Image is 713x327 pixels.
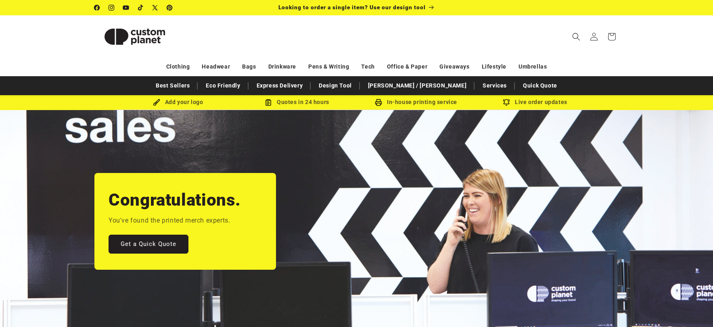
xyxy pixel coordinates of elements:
a: Design Tool [315,79,356,93]
a: Tech [361,60,374,74]
a: Quick Quote [519,79,561,93]
a: Giveaways [439,60,469,74]
a: Lifestyle [482,60,506,74]
a: Bags [242,60,256,74]
a: [PERSON_NAME] / [PERSON_NAME] [364,79,470,93]
div: Add your logo [119,97,238,107]
img: Custom Planet [94,19,175,55]
img: Order updates [503,99,510,106]
h2: Congratulations. [109,189,241,211]
div: Quotes in 24 hours [238,97,357,107]
a: Pens & Writing [308,60,349,74]
a: Services [479,79,511,93]
a: Express Delivery [253,79,307,93]
summary: Search [567,28,585,46]
a: Best Sellers [152,79,194,93]
a: Custom Planet [91,15,178,58]
a: Office & Paper [387,60,427,74]
div: In-house printing service [357,97,476,107]
a: Drinkware [268,60,296,74]
a: Umbrellas [519,60,547,74]
img: In-house printing [375,99,382,106]
a: Eco Friendly [202,79,244,93]
div: Live order updates [476,97,595,107]
img: Brush Icon [153,99,160,106]
img: Order Updates Icon [265,99,272,106]
a: Get a Quick Quote [109,235,188,254]
p: You've found the printed merch experts. [109,215,230,227]
a: Clothing [166,60,190,74]
span: Looking to order a single item? Use our design tool [278,4,426,10]
a: Headwear [202,60,230,74]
